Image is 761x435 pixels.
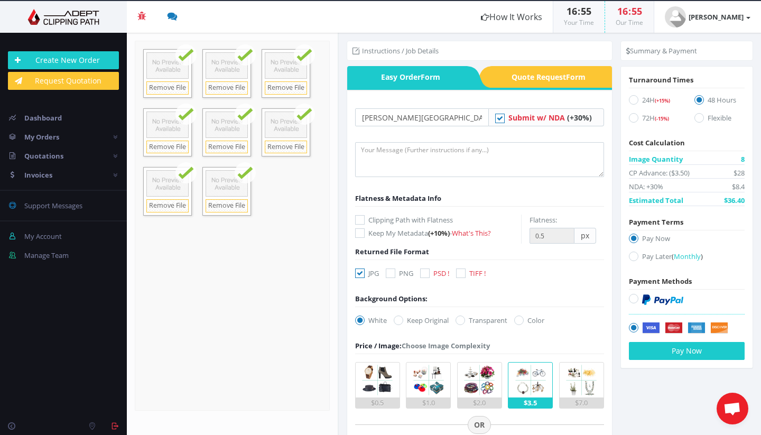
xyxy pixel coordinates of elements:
[355,228,521,238] label: Keep My Metadata -
[452,228,491,238] a: What's This?
[629,154,683,164] span: Image Quantity
[655,113,669,123] a: (-15%)
[355,193,441,203] span: Flatness & Metadata Info
[574,228,596,244] span: px
[560,397,604,408] div: $7.0
[406,397,450,408] div: $1.0
[629,75,693,85] span: Turnaround Times
[355,268,379,279] label: JPG
[564,363,599,397] img: 5.png
[347,66,467,88] a: Easy OrderForm
[355,341,402,350] span: Price / Image:
[674,252,701,261] span: Monthly
[508,113,565,123] span: Submit w/ NDA
[352,45,439,56] li: Instructions / Job Details
[355,247,429,256] span: Returned File Format
[694,95,745,109] label: 48 Hours
[421,72,440,82] i: Form
[629,195,683,206] span: Estimated Total
[347,66,467,88] span: Easy Order
[567,5,577,17] span: 16
[386,268,413,279] label: PNG
[629,95,679,109] label: 24H
[470,1,553,33] a: How It Works
[629,181,663,192] span: NDA: +30%
[629,138,685,147] span: Cost Calculation
[632,5,642,17] span: 55
[493,66,612,88] a: Quote RequestForm
[360,363,395,397] img: 1.png
[8,9,119,25] img: Adept Graphics
[24,251,69,260] span: Manage Team
[694,113,745,127] label: Flexible
[734,168,745,178] span: $28
[8,72,119,90] a: Request Quotation
[355,215,521,225] label: Clipping Path with Flatness
[411,363,446,397] img: 2.png
[567,113,592,123] span: (+30%)
[462,363,497,397] img: 3.png
[428,228,450,238] span: (+10%)
[513,363,548,397] img: 4.png
[629,233,745,247] label: Pay Now
[355,108,489,126] input: Your Order Title
[146,81,189,95] a: Remove File
[530,215,557,225] label: Flatness:
[724,195,745,206] span: $36.40
[629,168,690,178] span: CP Advance: ($3.50)
[717,393,748,424] div: Open chat
[394,315,449,326] label: Keep Original
[642,294,683,305] img: PayPal
[24,151,63,161] span: Quotations
[617,5,628,17] span: 16
[24,232,62,241] span: My Account
[629,276,692,286] span: Payment Methods
[665,6,686,27] img: user_default.jpg
[566,72,586,82] i: Form
[672,252,703,261] a: (Monthly)
[24,113,62,123] span: Dashboard
[469,269,486,278] span: TIFF !
[577,5,581,17] span: :
[24,170,52,180] span: Invoices
[146,199,189,212] a: Remove File
[616,18,643,27] small: Our Time
[468,416,491,434] span: OR
[265,81,307,95] a: Remove File
[629,217,683,227] span: Payment Terms
[456,315,507,326] label: Transparent
[628,5,632,17] span: :
[626,45,697,56] li: Summary & Payment
[689,12,744,22] strong: [PERSON_NAME]
[629,342,745,360] button: Pay Now
[8,51,119,69] a: Create New Order
[458,397,502,408] div: $2.0
[433,269,449,278] span: PSD !
[206,199,248,212] a: Remove File
[741,154,745,164] span: 8
[514,315,544,326] label: Color
[642,322,728,334] img: Securely by Stripe
[146,141,189,154] a: Remove File
[356,397,400,408] div: $0.5
[732,181,745,192] span: $8.4
[493,66,612,88] span: Quote Request
[24,132,59,142] span: My Orders
[355,293,428,304] div: Background Options:
[355,315,387,326] label: White
[206,141,248,154] a: Remove File
[564,18,594,27] small: Your Time
[655,97,670,104] span: (+15%)
[581,5,591,17] span: 55
[629,251,745,265] label: Pay Later
[508,113,592,123] a: Submit w/ NDA (+30%)
[655,95,670,105] a: (+15%)
[24,201,82,210] span: Support Messages
[655,115,669,122] span: (-15%)
[355,340,490,351] div: Choose Image Complexity
[629,113,679,127] label: 72H
[206,81,248,95] a: Remove File
[265,141,307,154] a: Remove File
[654,1,761,33] a: [PERSON_NAME]
[508,397,552,408] div: $3.5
